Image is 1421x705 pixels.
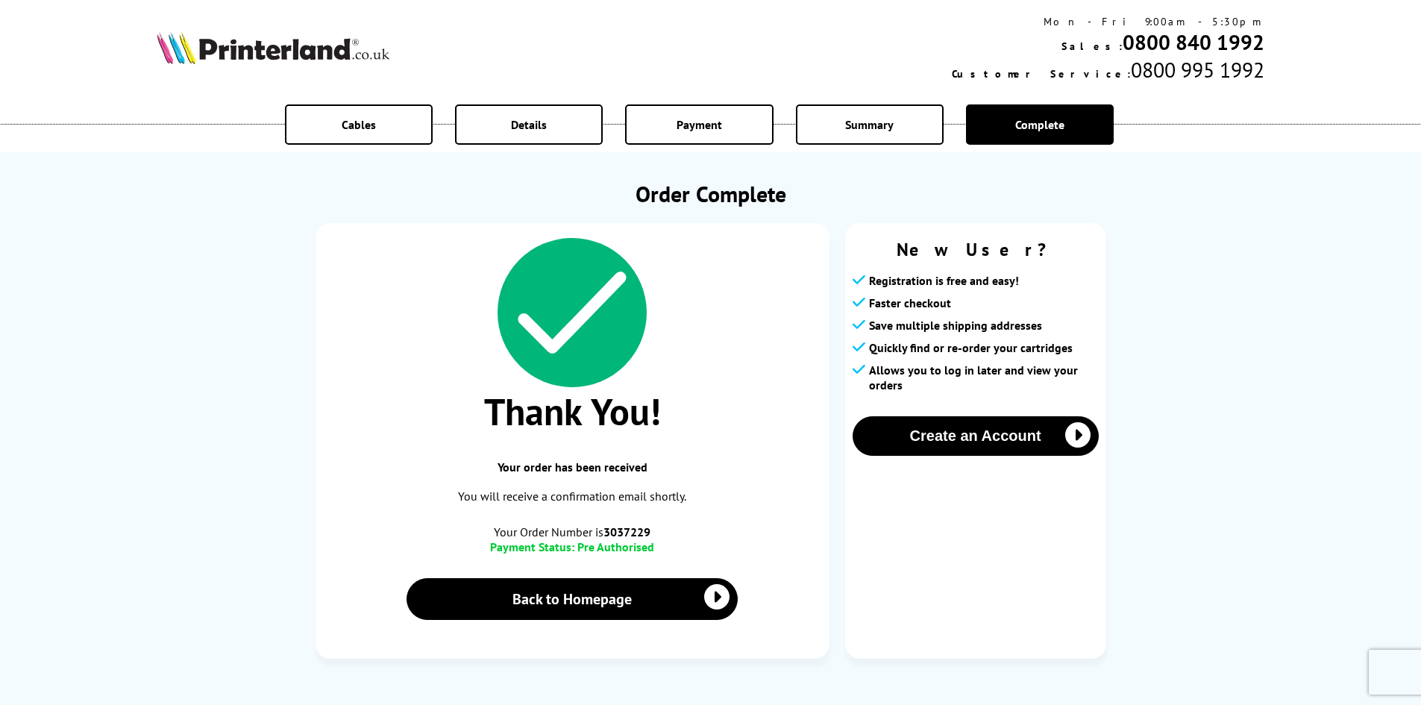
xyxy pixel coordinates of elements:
[407,578,738,620] a: Back to Homepage
[330,486,815,507] p: You will receive a confirmation email shortly.
[330,387,815,436] span: Thank You!
[511,117,547,132] span: Details
[1061,40,1123,53] span: Sales:
[316,179,1106,208] h1: Order Complete
[677,117,722,132] span: Payment
[1015,117,1064,132] span: Complete
[845,117,894,132] span: Summary
[490,539,574,554] span: Payment Status:
[869,318,1042,333] span: Save multiple shipping addresses
[342,117,376,132] span: Cables
[869,295,951,310] span: Faster checkout
[952,15,1264,28] div: Mon - Fri 9:00am - 5:30pm
[869,340,1073,355] span: Quickly find or re-order your cartridges
[853,416,1099,456] button: Create an Account
[577,539,654,554] span: Pre Authorised
[869,273,1019,288] span: Registration is free and easy!
[1123,28,1264,56] a: 0800 840 1992
[603,524,650,539] b: 3037229
[952,67,1131,81] span: Customer Service:
[330,460,815,474] span: Your order has been received
[330,524,815,539] span: Your Order Number is
[157,31,389,64] img: Printerland Logo
[869,363,1099,392] span: Allows you to log in later and view your orders
[1131,56,1264,84] span: 0800 995 1992
[853,238,1099,261] span: New User?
